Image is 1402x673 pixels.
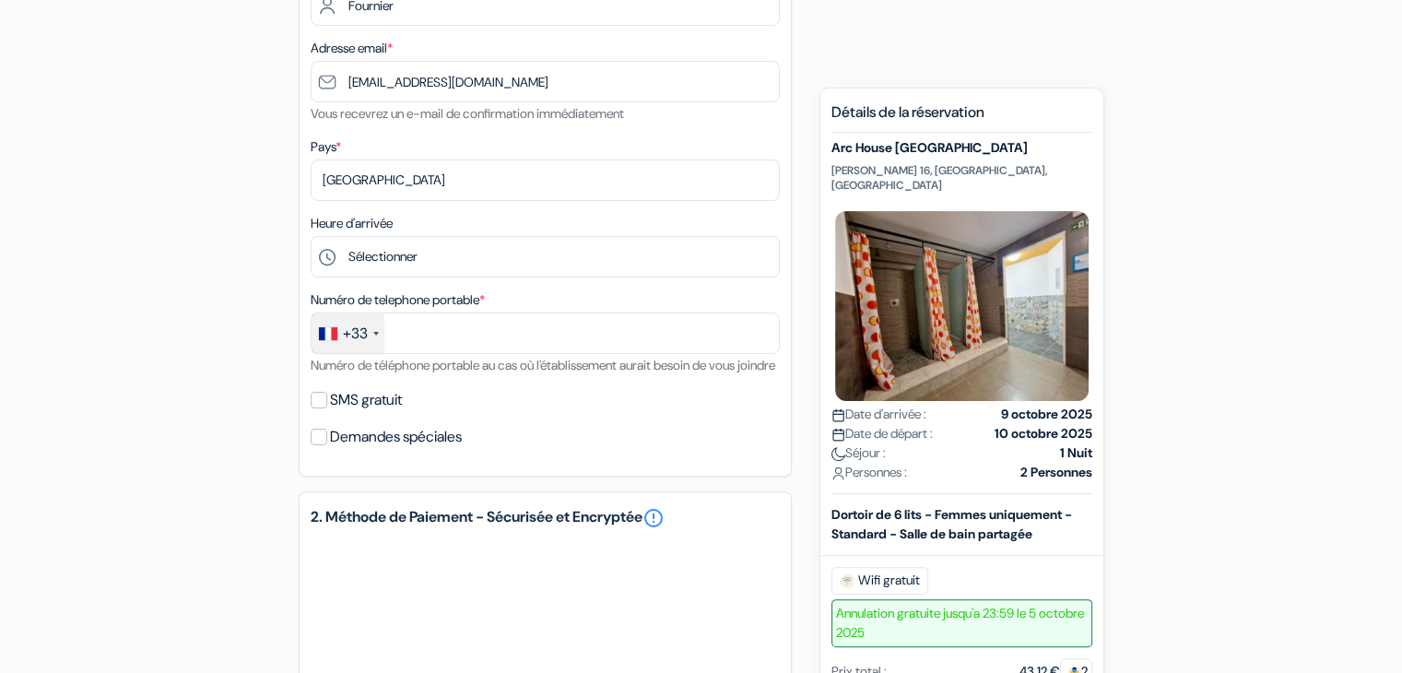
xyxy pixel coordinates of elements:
[642,507,665,529] a: error_outline
[330,387,402,413] label: SMS gratuit
[831,463,907,482] span: Personnes :
[1020,463,1092,482] strong: 2 Personnes
[311,61,780,102] input: Entrer adresse e-mail
[831,447,845,461] img: moon.svg
[311,39,393,58] label: Adresse email
[831,428,845,442] img: calendar.svg
[995,424,1092,443] strong: 10 octobre 2025
[1001,405,1092,424] strong: 9 octobre 2025
[311,507,780,529] h5: 2. Méthode de Paiement - Sécurisée et Encryptée
[312,313,384,353] div: France: +33
[831,408,845,422] img: calendar.svg
[831,405,926,424] span: Date d'arrivée :
[343,323,368,345] div: +33
[831,424,933,443] span: Date de départ :
[831,163,1092,193] p: [PERSON_NAME] 16, [GEOGRAPHIC_DATA], [GEOGRAPHIC_DATA]
[311,105,624,122] small: Vous recevrez un e-mail de confirmation immédiatement
[831,103,1092,133] h5: Détails de la réservation
[311,290,485,310] label: Numéro de telephone portable
[831,599,1092,647] span: Annulation gratuite jusqu'a 23:59 le 5 octobre 2025
[831,466,845,480] img: user_icon.svg
[311,214,393,233] label: Heure d'arrivée
[1060,443,1092,463] strong: 1 Nuit
[840,573,854,588] img: free_wifi.svg
[311,137,341,157] label: Pays
[831,567,928,595] span: Wifi gratuit
[831,443,886,463] span: Séjour :
[831,140,1092,156] h5: Arc House [GEOGRAPHIC_DATA]
[330,424,462,450] label: Demandes spéciales
[831,506,1072,542] b: Dortoir de 6 lits - Femmes uniquement - Standard - Salle de bain partagée
[311,357,775,373] small: Numéro de téléphone portable au cas où l'établissement aurait besoin de vous joindre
